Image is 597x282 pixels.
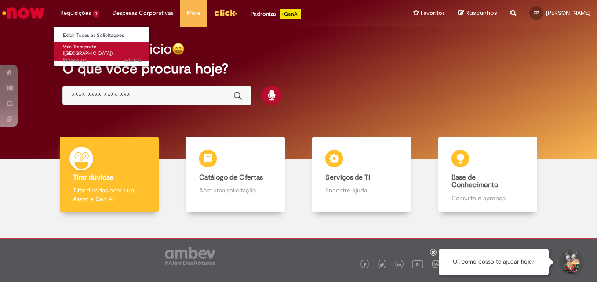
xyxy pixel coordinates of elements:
b: Tirar dúvidas [73,173,113,182]
div: Padroniza [251,9,301,19]
img: ServiceNow [1,4,46,22]
b: Catálogo de Ofertas [199,173,263,182]
img: logo_footer_linkedin.png [397,262,401,268]
img: logo_footer_twitter.png [380,263,384,267]
ul: Requisições [54,26,150,67]
p: Abra uma solicitação [199,186,272,195]
img: logo_footer_workplace.png [432,260,440,268]
span: Favoritos [421,9,445,18]
b: Base de Conhecimento [451,173,498,190]
span: 1 [93,10,99,18]
p: Consulte e aprenda [451,194,524,202]
a: Serviços de TI Encontre ajuda [298,137,425,213]
span: R13448502 [63,57,142,64]
span: [PERSON_NAME] [546,9,590,17]
span: More [187,9,200,18]
a: Rascunhos [458,9,497,18]
p: +GenAi [280,9,301,19]
b: Serviços de TI [325,173,370,182]
a: Tirar dúvidas Tirar dúvidas com Lupi Assist e Gen Ai [46,137,172,213]
span: Requisições [60,9,91,18]
img: logo_footer_ambev_rotulo_gray.png [165,247,215,265]
p: Encontre ajuda [325,186,398,195]
p: Tirar dúvidas com Lupi Assist e Gen Ai [73,186,146,203]
img: click_logo_yellow_360x200.png [214,6,237,19]
span: 6d atrás [124,57,142,64]
div: Oi, como posso te ajudar hoje? [439,249,549,275]
a: Exibir Todas as Solicitações [54,31,151,40]
a: Base de Conhecimento Consulte e aprenda [425,137,551,213]
span: FP [534,10,539,16]
a: Catálogo de Ofertas Abra uma solicitação [172,137,298,213]
img: happy-face.png [172,43,185,55]
h2: O que você procura hoje? [62,61,535,76]
button: Iniciar Conversa de Suporte [557,249,584,275]
a: Aberto R13448502 : Vale Transporte (VT) [54,42,151,61]
img: logo_footer_facebook.png [363,263,367,267]
img: logo_footer_youtube.png [412,258,423,270]
span: Despesas Corporativas [113,9,174,18]
span: Rascunhos [466,9,497,17]
span: Vale Transporte ([GEOGRAPHIC_DATA]) [63,43,113,57]
time: 26/08/2025 14:02:48 [124,57,142,64]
